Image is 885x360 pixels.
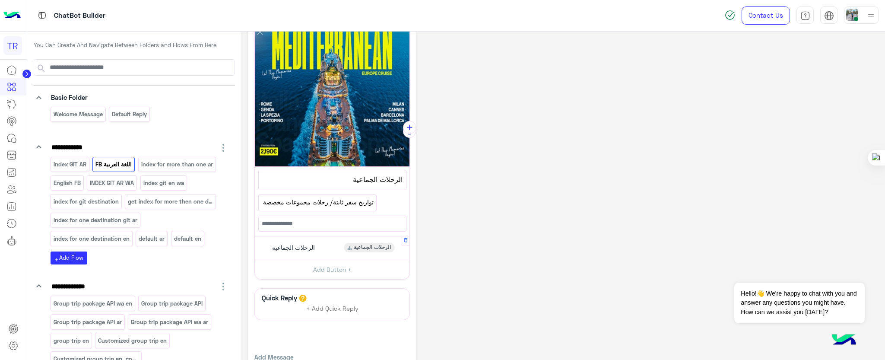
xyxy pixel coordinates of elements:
button: Delete Gallery Card [403,125,416,138]
p: get index for more then one destination [127,197,214,207]
p: Group trip package API wa ar [130,317,209,327]
p: ChatBot Builder [54,10,105,22]
img: tab [824,11,834,21]
p: Welcome Message [53,109,103,119]
p: index for one destination git ar [53,215,138,225]
a: tab [796,6,814,25]
img: hulul-logo.png [829,325,859,356]
p: Group trip package API wa en [53,299,133,309]
span: تواريخ سفر ثابتة/ رحلات مجموعات مخصصة [261,198,374,207]
i: keyboard_arrow_down [34,92,44,103]
p: default ar [138,234,165,244]
img: userImage [846,9,858,21]
img: tab [800,11,810,21]
button: Add Button + [255,260,409,279]
div: TR [3,36,22,55]
p: index git en wa [143,178,184,188]
img: Logo [3,6,21,25]
img: tab [37,10,48,21]
div: Delete Message Button [401,237,409,245]
p: You Can Create And Navigate Between Folders and Flows From Here [34,41,235,50]
p: Group trip package API ar [53,317,122,327]
span: الرحلات الجماعية [272,244,315,252]
p: Group trip package API [141,299,203,309]
p: INDEX GIT AR WA [89,178,135,188]
p: default en [173,234,202,244]
button: addAdd Flow [51,252,87,264]
p: index for more than one ar [140,159,213,169]
i: add [54,257,59,262]
p: Default reply [111,109,148,119]
p: اللغة العربية FB [95,159,133,169]
img: spinner [725,10,735,20]
span: Hello!👋 We're happy to chat with you and answer any questions you might have. How can we assist y... [734,283,864,323]
span: الرحلات الجماعية [354,244,391,252]
div: الرحلات الجماعية [344,243,394,252]
span: + Add Quick Reply [306,305,358,312]
h6: Quick Reply [260,294,299,302]
p: group trip en [53,336,89,346]
img: profile [866,10,876,21]
button: + Add Quick Reply [300,302,365,315]
a: Contact Us [742,6,790,25]
p: English FB [53,178,81,188]
span: Basic Folder [51,93,88,101]
button: add [403,121,416,134]
p: index for git destination [53,197,119,207]
p: index GIT AR [53,159,87,169]
p: index for one destination en [53,234,130,244]
i: keyboard_arrow_down [34,142,44,152]
i: keyboard_arrow_down [34,281,44,291]
span: الرحلات الجماعية [262,174,403,185]
i: add [405,123,414,132]
p: Customized group trip en [98,336,168,346]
